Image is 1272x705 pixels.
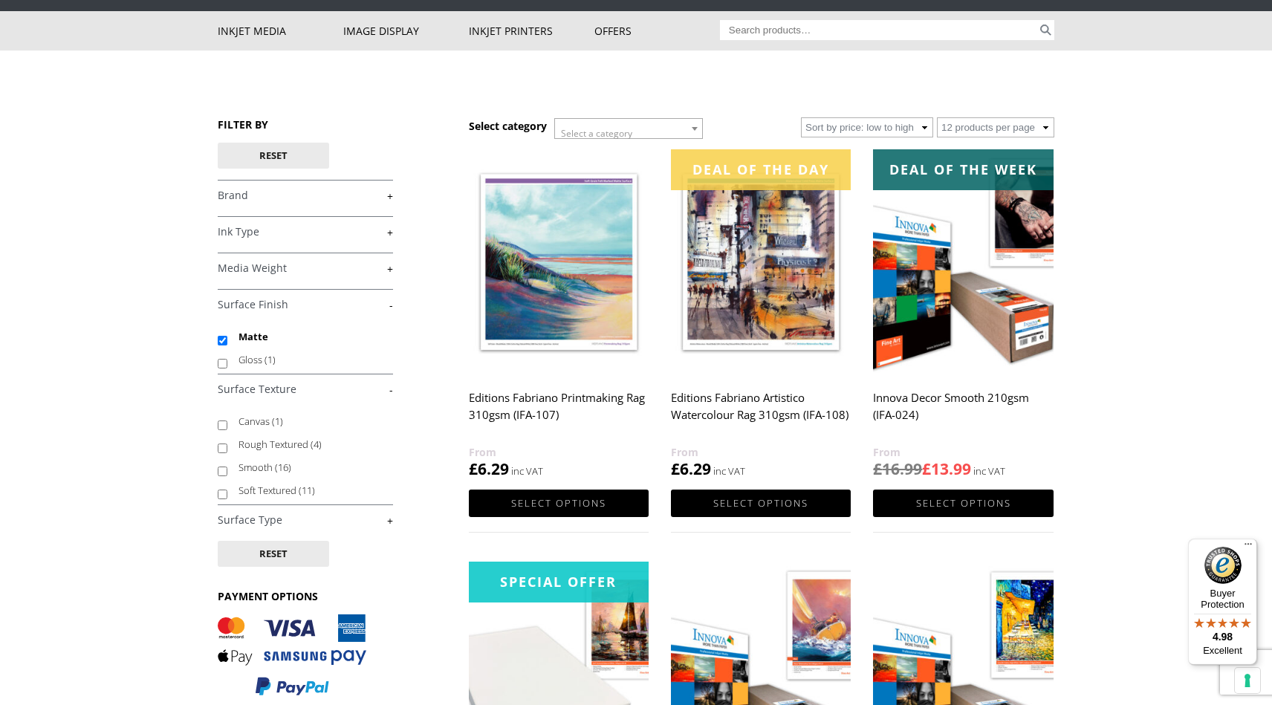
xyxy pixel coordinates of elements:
[469,458,509,479] bdi: 6.29
[218,117,393,131] h3: FILTER BY
[671,149,851,374] img: Editions Fabriano Artistico Watercolour Rag 310gsm (IFA-108)
[1239,539,1257,556] button: Menu
[671,458,680,479] span: £
[218,589,393,603] h3: PAYMENT OPTIONS
[1213,631,1233,643] span: 4.98
[1037,20,1054,40] button: Search
[218,298,393,312] a: -
[671,149,851,480] a: Deal of the day Editions Fabriano Artistico Watercolour Rag 310gsm (IFA-108) £6.29
[873,458,922,479] bdi: 16.99
[238,479,379,502] label: Soft Textured
[720,20,1038,40] input: Search products…
[671,490,851,517] a: Select options for “Editions Fabriano Artistico Watercolour Rag 310gsm (IFA-108)”
[272,415,283,428] span: (1)
[873,149,1053,374] img: Innova Decor Smooth 210gsm (IFA-024)
[922,458,971,479] bdi: 13.99
[218,614,366,697] img: PAYMENT OPTIONS
[218,289,393,319] h4: Surface Finish
[218,504,393,534] h4: Surface Type
[218,216,393,246] h4: Ink Type
[1235,668,1260,693] button: Your consent preferences for tracking technologies
[671,458,711,479] bdi: 6.29
[469,11,594,51] a: Inkjet Printers
[343,11,469,51] a: Image Display
[238,410,379,433] label: Canvas
[873,149,1053,480] a: Deal of the week Innova Decor Smooth 210gsm (IFA-024) £16.99£13.99
[873,490,1053,517] a: Select options for “Innova Decor Smooth 210gsm (IFA-024)”
[218,374,393,403] h4: Surface Texture
[218,513,393,527] a: +
[469,384,649,444] h2: Editions Fabriano Printmaking Rag 310gsm (IFA-107)
[218,261,393,276] a: +
[218,253,393,282] h4: Media Weight
[238,456,379,479] label: Smooth
[469,119,547,133] h3: Select category
[873,384,1053,444] h2: Innova Decor Smooth 210gsm (IFA-024)
[469,149,649,374] img: Editions Fabriano Printmaking Rag 310gsm (IFA-107)
[218,11,343,51] a: Inkjet Media
[873,149,1053,190] div: Deal of the week
[218,143,329,169] button: Reset
[275,461,291,474] span: (16)
[1188,539,1257,665] button: Trusted Shops TrustmarkBuyer Protection4.98Excellent
[1204,547,1242,584] img: Trusted Shops Trustmark
[469,458,478,479] span: £
[873,458,882,479] span: £
[922,458,931,479] span: £
[218,180,393,209] h4: Brand
[238,433,379,456] label: Rough Textured
[671,149,851,190] div: Deal of the day
[299,484,315,497] span: (11)
[311,438,322,451] span: (4)
[1188,588,1257,610] p: Buyer Protection
[561,127,632,140] span: Select a category
[218,189,393,203] a: +
[801,117,933,137] select: Shop order
[218,383,393,397] a: -
[1188,645,1257,657] p: Excellent
[469,149,649,480] a: Editions Fabriano Printmaking Rag 310gsm (IFA-107) £6.29
[218,541,329,567] button: Reset
[238,325,379,348] label: Matte
[265,353,276,366] span: (1)
[671,384,851,444] h2: Editions Fabriano Artistico Watercolour Rag 310gsm (IFA-108)
[238,348,379,371] label: Gloss
[469,490,649,517] a: Select options for “Editions Fabriano Printmaking Rag 310gsm (IFA-107)”
[469,562,649,602] div: Special Offer
[218,225,393,239] a: +
[594,11,720,51] a: Offers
